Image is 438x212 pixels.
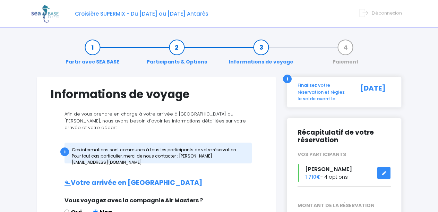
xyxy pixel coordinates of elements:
div: - 4 options [292,164,396,182]
a: Informations de voyage [225,44,297,66]
div: Finalisez votre réservation et réglez le solde avant le [292,82,353,102]
span: MONTANT DE LA RÉSERVATION [292,202,396,209]
div: [DATE] [353,82,396,102]
span: Vous voyagez avec la compagnie Air Masters ? [65,196,203,204]
span: 1 710€ [305,173,320,180]
div: i [283,75,292,83]
div: i [60,147,69,156]
span: [PERSON_NAME] [305,165,352,173]
div: Ces informations sont communes à tous les participants de votre réservation. Pour tout cas partic... [65,143,252,163]
h2: Votre arrivée en [GEOGRAPHIC_DATA] [51,179,262,187]
h1: Informations de voyage [51,87,262,101]
a: Partir avec SEA BASE [62,44,123,66]
h2: Récapitulatif de votre réservation [298,129,391,145]
div: VOS PARTICIPANTS [292,151,396,158]
span: Croisière SUPERMIX - Du [DATE] au [DATE] Antarès [75,10,208,17]
a: Paiement [329,44,362,66]
span: Déconnexion [372,10,402,16]
a: Participants & Options [143,44,211,66]
p: Afin de vous prendre en charge à votre arrivée à [GEOGRAPHIC_DATA] ou [PERSON_NAME], nous avons b... [51,111,262,131]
